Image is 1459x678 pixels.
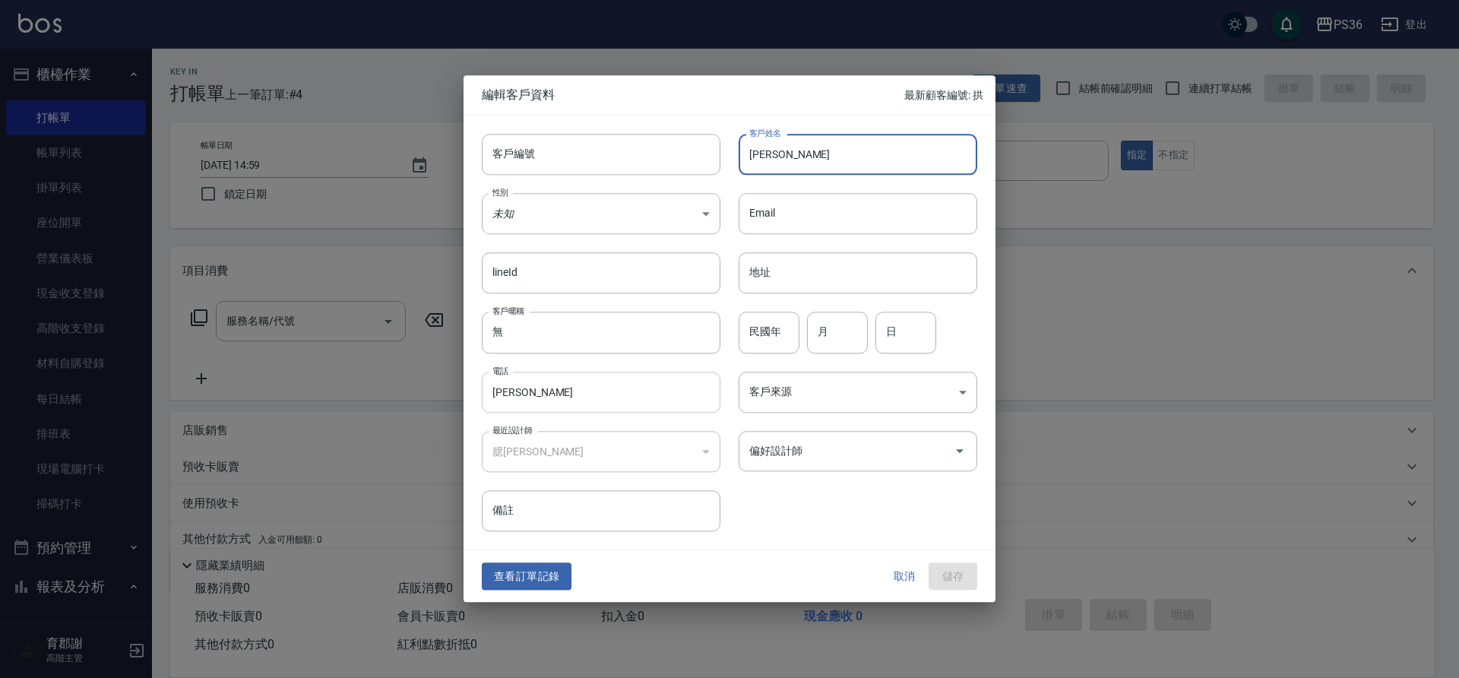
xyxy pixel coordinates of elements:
button: 查看訂單記錄 [482,562,571,591]
button: Open [948,439,972,464]
p: 最新顧客編號: 拱 [904,87,983,103]
span: 編輯客戶資料 [482,87,904,103]
label: 最近設計師 [492,424,532,436]
button: 取消 [880,562,929,591]
em: 未知 [492,208,514,220]
label: 電話 [492,365,508,376]
label: 客戶暱稱 [492,306,524,317]
div: 臆[PERSON_NAME] [482,431,720,472]
label: 客戶姓名 [749,127,781,138]
label: 性別 [492,186,508,198]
